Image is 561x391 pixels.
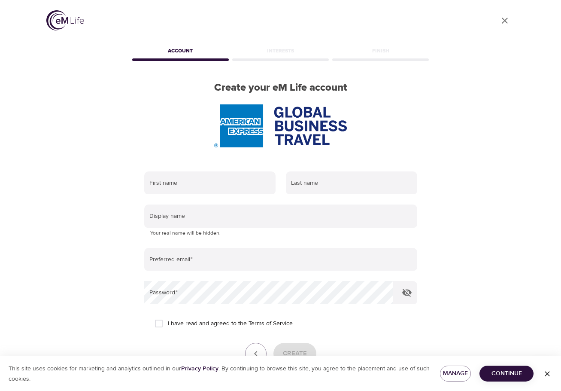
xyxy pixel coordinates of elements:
[440,366,471,382] button: Manage
[249,319,293,328] a: Terms of Service
[479,366,534,382] button: Continue
[486,368,527,379] span: Continue
[494,10,515,31] a: close
[150,229,411,238] p: Your real name will be hidden.
[214,104,346,147] img: AmEx%20GBT%20logo.png
[447,368,464,379] span: Manage
[46,10,84,31] img: logo
[130,82,431,94] h2: Create your eM Life account
[168,319,293,328] span: I have read and agreed to the
[181,365,218,373] a: Privacy Policy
